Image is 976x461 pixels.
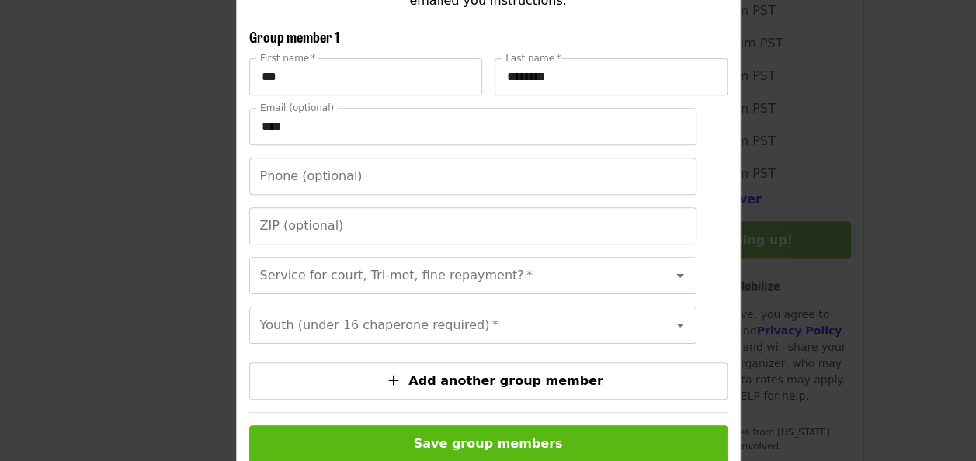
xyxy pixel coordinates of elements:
[249,158,696,195] input: Phone (optional)
[249,207,696,244] input: ZIP (optional)
[414,436,563,451] span: Save group members
[249,26,339,47] span: Group member 1
[669,265,691,286] button: Open
[249,108,696,145] input: Email (optional)
[260,54,316,63] label: First name
[249,362,728,400] button: Add another group member
[249,58,482,95] input: First name
[260,103,334,113] label: Email (optional)
[505,54,561,63] label: Last name
[388,373,399,388] i: plus icon
[408,373,603,388] span: Add another group member
[495,58,728,95] input: Last name
[669,314,691,336] button: Open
